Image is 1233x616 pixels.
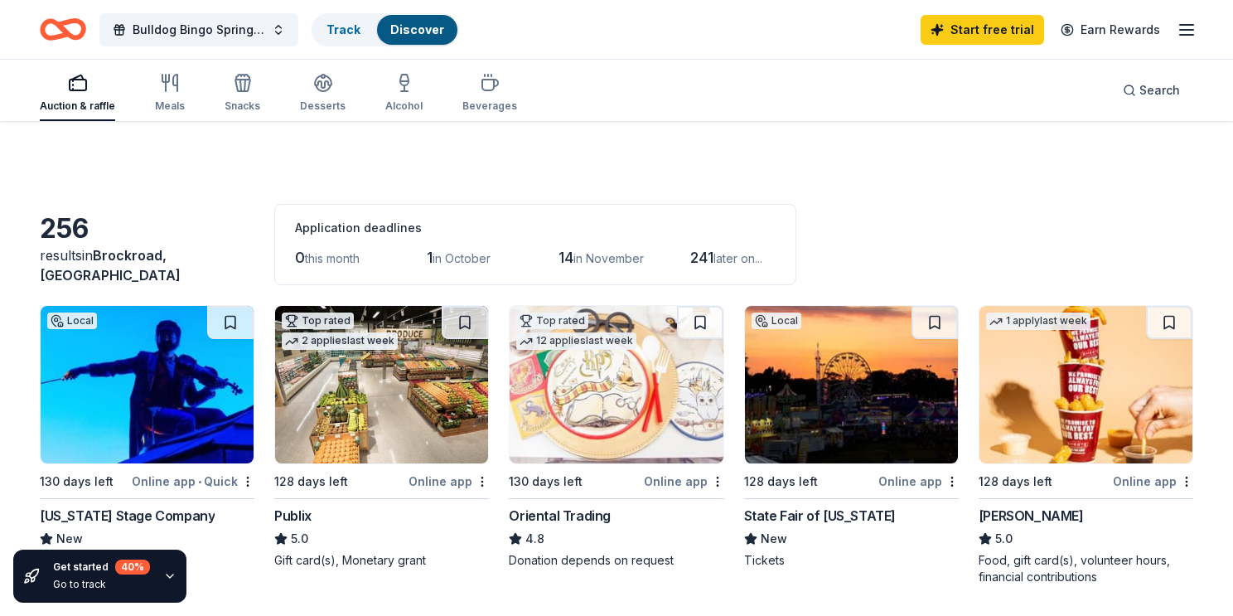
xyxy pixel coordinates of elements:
[713,251,762,265] span: later on...
[225,66,260,121] button: Snacks
[274,552,489,569] div: Gift card(s), Monetary grant
[390,22,444,36] a: Discover
[312,13,459,46] button: TrackDiscover
[1113,471,1193,492] div: Online app
[525,529,544,549] span: 4.8
[41,306,254,463] img: Image for Virginia Stage Company
[40,506,215,526] div: [US_STATE] Stage Company
[510,306,723,463] img: Image for Oriental Trading
[744,552,959,569] div: Tickets
[558,249,573,266] span: 14
[979,306,1192,463] img: Image for Sheetz
[300,66,346,121] button: Desserts
[300,99,346,113] div: Desserts
[326,22,360,36] a: Track
[155,99,185,113] div: Meals
[644,471,724,492] div: Online app
[56,529,83,549] span: New
[53,578,150,591] div: Go to track
[516,332,636,350] div: 12 applies last week
[744,305,959,569] a: Image for State Fair of VirginiaLocal128 days leftOnline appState Fair of [US_STATE]NewTickets
[986,313,1090,330] div: 1 apply last week
[1110,74,1193,107] button: Search
[40,245,254,285] div: results
[979,552,1193,585] div: Food, gift card(s), volunteer hours, financial contributions
[99,13,298,46] button: Bulldog Bingo Spring Fundraiser
[979,472,1052,492] div: 128 days left
[155,66,185,121] button: Meals
[744,472,818,492] div: 128 days left
[295,218,776,238] div: Application deadlines
[274,305,489,569] a: Image for PublixTop rated2 applieslast week128 days leftOnline appPublix5.0Gift card(s), Monetary...
[409,471,489,492] div: Online app
[40,99,115,113] div: Auction & raffle
[1139,80,1180,100] span: Search
[516,313,588,329] div: Top rated
[40,10,86,49] a: Home
[761,529,787,549] span: New
[40,212,254,245] div: 256
[274,506,312,526] div: Publix
[752,313,801,329] div: Local
[979,506,1084,526] div: [PERSON_NAME]
[744,506,896,526] div: State Fair of [US_STATE]
[427,249,433,266] span: 1
[40,247,181,284] span: Brockroad, [GEOGRAPHIC_DATA]
[573,251,644,265] span: in November
[275,306,488,463] img: Image for Publix
[133,20,265,40] span: Bulldog Bingo Spring Fundraiser
[745,306,958,463] img: Image for State Fair of Virginia
[282,332,398,350] div: 2 applies last week
[995,529,1013,549] span: 5.0
[921,15,1044,45] a: Start free trial
[291,529,308,549] span: 5.0
[40,247,181,284] span: in
[509,305,723,569] a: Image for Oriental TradingTop rated12 applieslast week130 days leftOnline appOriental Trading4.8D...
[132,471,254,492] div: Online app Quick
[385,99,423,113] div: Alcohol
[509,506,611,526] div: Oriental Trading
[225,99,260,113] div: Snacks
[40,472,114,492] div: 130 days left
[198,475,201,488] span: •
[40,305,254,569] a: Image for Virginia Stage CompanyLocal130 days leftOnline app•Quick[US_STATE] Stage CompanyNew2 ti...
[282,313,354,329] div: Top rated
[385,66,423,121] button: Alcohol
[40,66,115,121] button: Auction & raffle
[115,560,150,575] div: 40 %
[462,66,517,121] button: Beverages
[462,99,517,113] div: Beverages
[509,552,723,569] div: Donation depends on request
[305,251,360,265] span: this month
[433,251,491,265] span: in October
[53,560,150,575] div: Get started
[47,313,97,329] div: Local
[690,249,713,266] span: 241
[274,472,348,492] div: 128 days left
[295,249,305,266] span: 0
[509,472,583,492] div: 130 days left
[979,305,1193,585] a: Image for Sheetz1 applylast week128 days leftOnline app[PERSON_NAME]5.0Food, gift card(s), volunt...
[1051,15,1170,45] a: Earn Rewards
[878,471,959,492] div: Online app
